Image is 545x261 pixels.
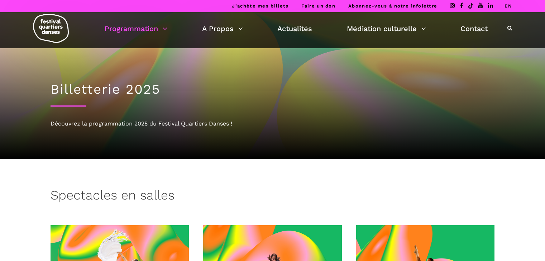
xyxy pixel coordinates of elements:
[348,3,437,9] a: Abonnez-vous à notre infolettre
[277,23,312,35] a: Actualités
[51,82,495,97] h1: Billetterie 2025
[202,23,243,35] a: A Propos
[51,188,175,206] h3: Spectacles en salles
[460,23,488,35] a: Contact
[51,119,495,128] div: Découvrez la programmation 2025 du Festival Quartiers Danses !
[33,14,69,43] img: logo-fqd-med
[232,3,288,9] a: J’achète mes billets
[301,3,335,9] a: Faire un don
[505,3,512,9] a: EN
[347,23,426,35] a: Médiation culturelle
[105,23,167,35] a: Programmation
